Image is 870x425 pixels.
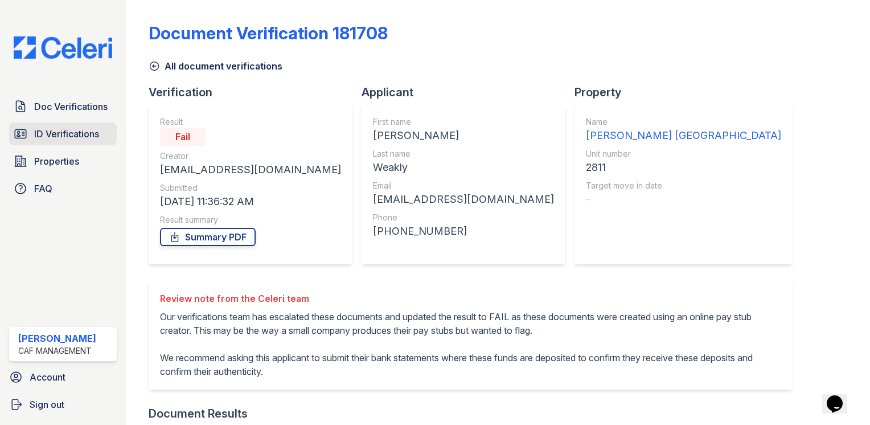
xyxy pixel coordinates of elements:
[160,128,206,146] div: Fail
[373,128,554,144] div: [PERSON_NAME]
[149,23,388,43] div: Document Verification 181708
[160,292,781,305] div: Review note from the Celeri team
[586,180,781,191] div: Target move in date
[5,36,121,59] img: CE_Logo_Blue-a8612792a0a2168367f1c8372b55b34899dd931a85d93a1a3d3e32e68fde9ad4.png
[822,379,859,414] iframe: chat widget
[30,370,65,384] span: Account
[373,148,554,160] div: Last name
[160,194,341,210] div: [DATE] 11:36:32 AM
[362,84,574,100] div: Applicant
[34,100,108,113] span: Doc Verifications
[9,177,117,200] a: FAQ
[34,127,99,141] span: ID Verifications
[586,191,781,207] div: -
[373,223,554,239] div: [PHONE_NUMBER]
[586,148,781,160] div: Unit number
[160,150,341,162] div: Creator
[149,59,282,73] a: All document verifications
[9,122,117,145] a: ID Verifications
[373,212,554,223] div: Phone
[9,95,117,118] a: Doc Verifications
[30,398,64,411] span: Sign out
[586,116,781,144] a: Name [PERSON_NAME] [GEOGRAPHIC_DATA]
[18,345,96,357] div: CAF Management
[586,116,781,128] div: Name
[160,228,256,246] a: Summary PDF
[160,182,341,194] div: Submitted
[149,84,362,100] div: Verification
[373,116,554,128] div: First name
[34,154,79,168] span: Properties
[149,406,248,422] div: Document Results
[160,116,341,128] div: Result
[373,180,554,191] div: Email
[373,160,554,175] div: Weakly
[34,182,52,195] span: FAQ
[160,214,341,226] div: Result summary
[574,84,802,100] div: Property
[373,191,554,207] div: [EMAIL_ADDRESS][DOMAIN_NAME]
[5,393,121,416] a: Sign out
[160,162,341,178] div: [EMAIL_ADDRESS][DOMAIN_NAME]
[586,128,781,144] div: [PERSON_NAME] [GEOGRAPHIC_DATA]
[586,160,781,175] div: 2811
[18,332,96,345] div: [PERSON_NAME]
[9,150,117,173] a: Properties
[5,366,121,389] a: Account
[160,310,781,378] p: Our verifications team has escalated these documents and updated the result to FAIL as these docu...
